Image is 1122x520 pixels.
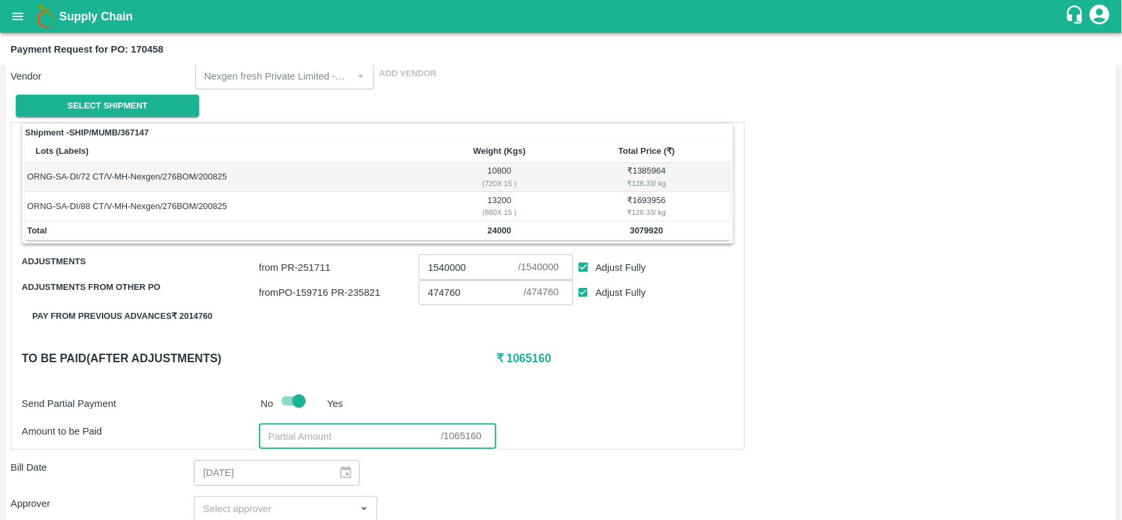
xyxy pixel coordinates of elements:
[68,99,148,114] span: Select Shipment
[11,44,164,55] b: Payment Request for PO: 170458
[596,285,646,300] span: Adjust Fully
[438,177,561,189] div: ( 720 X 15 )
[3,1,33,32] button: open drawer
[438,206,561,218] div: ( 880 X 15 )
[596,260,646,275] span: Adjust Fully
[22,424,259,438] p: Amount to be Paid
[259,424,441,449] input: Partial Amount
[22,349,496,367] h6: To be paid(After adjustments)
[27,225,47,235] b: Total
[565,177,728,189] div: ₹ 128.33 / kg
[563,163,730,192] td: ₹ 1385964
[473,146,526,156] b: Weight (Kgs)
[22,280,259,295] span: Adjustments from other PO
[22,305,223,328] button: Pay from previous advances₹ 2014760
[198,500,352,517] input: Select approver
[259,260,413,275] p: from PR- 251711
[259,285,413,300] p: from PO- 159716 PR- 235821
[436,192,563,221] td: 13200
[194,460,328,485] input: Bill Date
[11,69,190,83] p: Vendor
[436,163,563,192] td: 10800
[419,254,518,279] input: Advance
[563,192,730,221] td: ₹ 1693956
[327,396,343,411] p: Yes
[22,254,259,270] span: Adjustments
[16,95,199,118] button: Select Shipment
[619,146,675,156] b: Total Price (₹)
[11,496,194,511] p: Approver
[25,126,149,139] strong: Shipment - SHIP/MUMB/367147
[11,460,194,475] p: Bill Date
[22,396,256,411] p: Send Partial Payment
[25,192,436,221] td: ORNG-SA-DI/88 CT/V-MH-Nexgen/276BOM/200825
[261,396,273,411] p: No
[59,7,1065,26] a: Supply Chain
[1065,5,1088,28] div: customer-support
[488,225,511,235] b: 24000
[25,163,436,192] td: ORNG-SA-DI/72 CT/V-MH-Nexgen/276BOM/200825
[356,500,373,517] button: Open
[630,225,663,235] b: 3079920
[1088,3,1111,30] div: account of current user
[35,146,89,156] b: Lots (Labels)
[59,10,133,23] b: Supply Chain
[199,68,349,85] input: Select Vendor
[419,280,524,305] input: Advance
[496,349,734,367] h6: ₹ 1065160
[33,3,59,30] img: logo
[565,206,728,218] div: ₹ 128.33 / kg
